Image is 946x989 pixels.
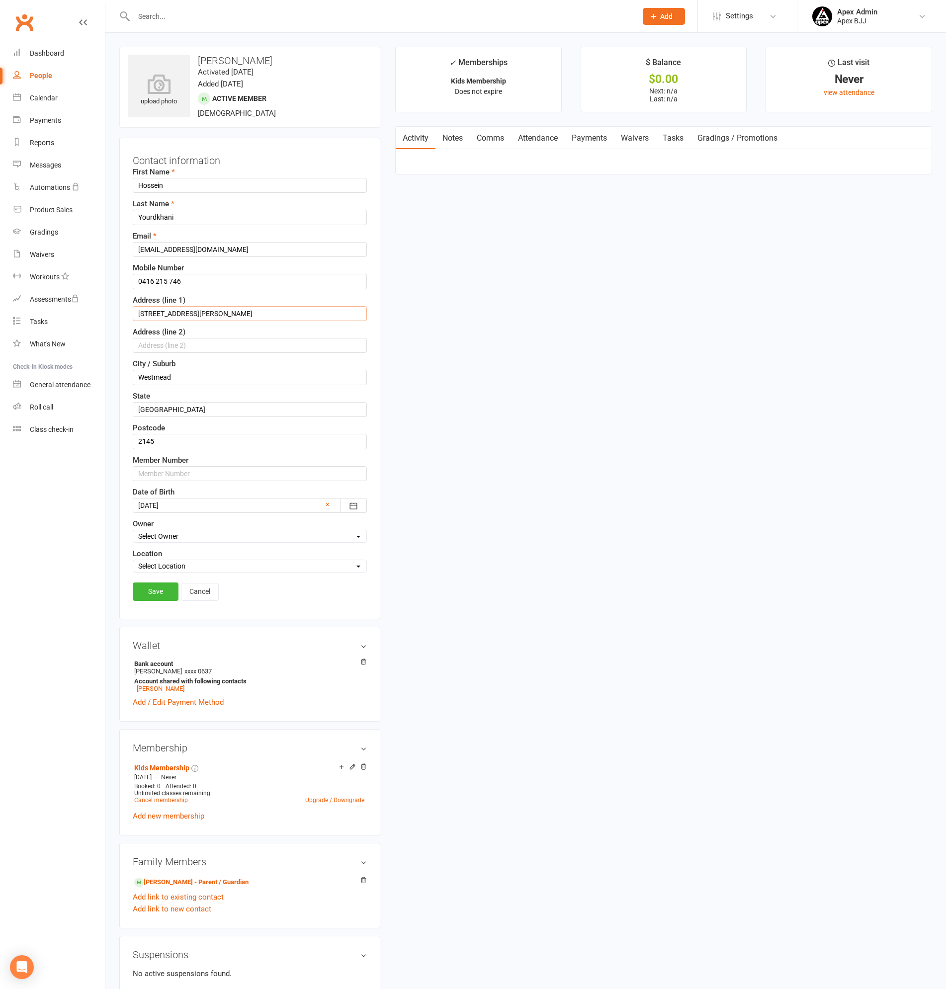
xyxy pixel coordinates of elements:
a: Activity [396,127,435,150]
div: Workouts [30,273,60,281]
a: Tasks [13,311,105,333]
div: Tasks [30,318,48,326]
div: Class check-in [30,425,74,433]
div: Payments [30,116,61,124]
span: xxxx 0637 [184,667,212,675]
input: State [133,402,367,417]
a: [PERSON_NAME] [137,685,184,692]
time: Activated [DATE] [198,68,254,77]
a: Add link to existing contact [133,891,224,903]
h3: Contact information [133,151,367,166]
label: Member Number [133,454,188,466]
h3: [PERSON_NAME] [128,55,372,66]
a: Clubworx [12,10,37,35]
div: $0.00 [590,74,738,84]
div: — [132,773,367,781]
span: Does not expire [455,87,502,95]
input: Search... [131,9,630,23]
div: Apex Admin [837,7,877,16]
a: Add link to new contact [133,903,211,915]
div: Waivers [30,250,54,258]
button: Add [643,8,685,25]
label: Mobile Number [133,262,184,274]
a: Kids Membership [134,764,189,772]
a: Attendance [511,127,565,150]
div: Reports [30,139,54,147]
input: Member Number [133,466,367,481]
h3: Membership [133,742,367,753]
div: Gradings [30,228,58,236]
input: Email [133,242,367,257]
a: Roll call [13,396,105,418]
div: Last visit [828,56,869,74]
a: Upgrade / Downgrade [305,797,364,804]
div: Assessments [30,295,79,303]
a: Cancel membership [134,797,188,804]
label: Date of Birth [133,486,174,498]
h3: Suspensions [133,949,367,960]
a: Gradings [13,221,105,244]
a: Save [133,582,178,600]
a: Product Sales [13,199,105,221]
div: General attendance [30,381,90,389]
span: Add [660,12,673,20]
label: Location [133,548,162,560]
span: Active member [212,94,266,102]
input: First Name [133,178,367,193]
div: What's New [30,340,66,348]
input: Last Name [133,210,367,225]
a: Tasks [656,127,690,150]
div: People [30,72,52,80]
label: State [133,390,150,402]
div: Messages [30,161,61,169]
h3: Family Members [133,856,367,867]
label: Postcode [133,422,165,434]
label: First Name [133,166,175,178]
a: Payments [565,127,614,150]
div: Calendar [30,94,58,102]
a: Workouts [13,266,105,288]
a: Waivers [13,244,105,266]
div: Never [775,74,923,84]
a: General attendance kiosk mode [13,374,105,396]
div: upload photo [128,74,190,107]
a: Assessments [13,288,105,311]
div: $ Balance [646,56,681,74]
input: Address (line 1) [133,306,367,321]
label: Last Name [133,198,174,210]
div: Dashboard [30,49,64,57]
strong: Account shared with following contacts [134,677,362,685]
div: Memberships [449,56,508,75]
a: Messages [13,154,105,176]
a: × [326,498,330,510]
a: What's New [13,333,105,355]
a: [PERSON_NAME] - Parent / Guardian [134,877,249,888]
input: Mobile Number [133,274,367,289]
input: Address (line 2) [133,338,367,353]
label: Email [133,230,157,242]
h3: Wallet [133,640,367,651]
div: Apex BJJ [837,16,877,25]
time: Added [DATE] [198,80,243,88]
a: Class kiosk mode [13,418,105,441]
img: thumb_image1745496852.png [812,6,832,26]
a: Cancel [181,583,219,601]
a: Automations [13,176,105,199]
label: City / Suburb [133,358,175,370]
span: Never [161,774,176,781]
a: Payments [13,109,105,132]
label: Owner [133,518,154,530]
a: Gradings / Promotions [690,127,784,150]
a: Add new membership [133,812,204,821]
label: Address (line 1) [133,294,185,306]
span: Booked: 0 [134,783,161,790]
i: ✓ [449,58,456,68]
p: No active suspensions found. [133,968,367,980]
input: Postcode [133,434,367,449]
a: Comms [470,127,511,150]
div: Open Intercom Messenger [10,955,34,979]
a: Reports [13,132,105,154]
a: Dashboard [13,42,105,65]
p: Next: n/a Last: n/a [590,87,738,103]
span: Unlimited classes remaining [134,790,210,797]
